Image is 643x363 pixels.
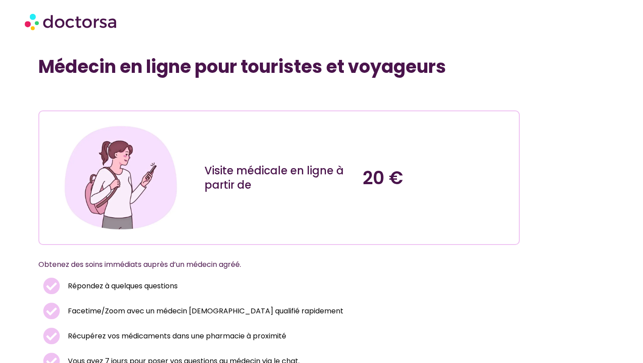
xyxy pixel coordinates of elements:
img: Illustration représentant une jeune femme en tenue décontractée, occupée avec son smartphone. Son... [61,118,181,238]
font: Récupérez vos médicaments dans une pharmacie à proximité [68,331,286,341]
iframe: Customer reviews powered by Trustpilot [43,91,177,101]
font: Obtenez des soins immédiats auprès d’un médecin agréé. [38,259,241,270]
font: Médecin en ligne pour touristes et voyageurs [38,54,446,79]
font: Visite médicale en ligne à partir de [205,163,344,192]
font: Facetime/Zoom avec un médecin [DEMOGRAPHIC_DATA] qualifié rapidement [68,306,343,316]
font: 20 € [363,165,403,190]
font: Répondez à quelques questions [68,281,178,291]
